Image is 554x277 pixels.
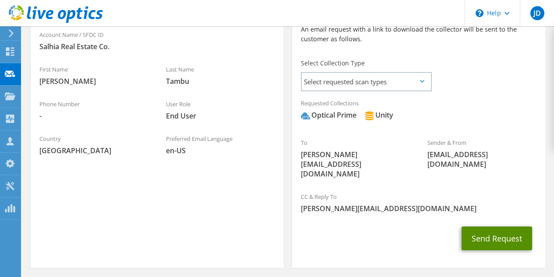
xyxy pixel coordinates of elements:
div: Unity [365,110,393,120]
button: Send Request [462,227,532,250]
span: [PERSON_NAME][EMAIL_ADDRESS][DOMAIN_NAME] [301,204,536,213]
span: Tambu [166,76,275,86]
div: User Role [157,95,284,125]
p: An email request with a link to download the collector will be sent to the customer as follows. [301,25,536,44]
span: Salhia Real Estate Co. [39,42,275,51]
span: en-US [166,146,275,155]
div: Country [31,130,157,160]
span: - [39,111,148,121]
span: Select requested scan types [302,73,430,90]
span: [GEOGRAPHIC_DATA] [39,146,148,155]
span: [PERSON_NAME] [39,76,148,86]
div: Requested Collections [292,94,545,129]
span: [PERSON_NAME][EMAIL_ADDRESS][DOMAIN_NAME] [301,150,410,179]
svg: \n [476,9,483,17]
div: To [292,133,419,183]
div: Phone Number [31,95,157,125]
div: Optical Prime [301,110,356,120]
span: [EMAIL_ADDRESS][DOMAIN_NAME] [427,150,536,169]
span: JD [530,6,544,20]
span: End User [166,111,275,121]
div: Last Name [157,60,284,90]
div: Account Name / SFDC ID [31,25,283,56]
label: Select Collection Type [301,59,365,68]
div: Preferred Email Language [157,130,284,160]
div: CC & Reply To [292,187,545,218]
div: Sender & From [419,133,545,173]
div: First Name [31,60,157,90]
